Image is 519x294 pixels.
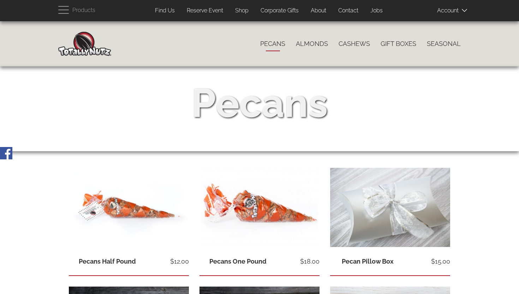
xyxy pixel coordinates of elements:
span: Products [72,5,95,16]
a: Contact [333,4,364,18]
a: Find Us [150,4,180,18]
a: Almonds [291,36,333,51]
img: Silver pillow box wrapped with white and silver ribbon with cinnamon roasted pecan inside [330,168,450,247]
a: About [305,4,332,18]
div: Pecans [191,75,328,131]
a: Seasonal [422,36,466,51]
a: Pecan Pillow Box [342,258,394,265]
a: Reserve Event [181,4,228,18]
a: Cashews [333,36,375,51]
a: Jobs [365,4,388,18]
a: Pecans Half Pound [79,258,136,265]
a: Shop [230,4,254,18]
a: Corporate Gifts [255,4,304,18]
img: Home [58,32,111,56]
img: half pound of cinnamon roasted pecans [69,168,189,248]
a: Pecans [255,36,291,51]
a: Gift Boxes [375,36,422,51]
img: 1 pound of freshly roasted cinnamon glazed pecans in a totally nutz poly bag [199,168,320,248]
a: Pecans One Pound [209,258,267,265]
